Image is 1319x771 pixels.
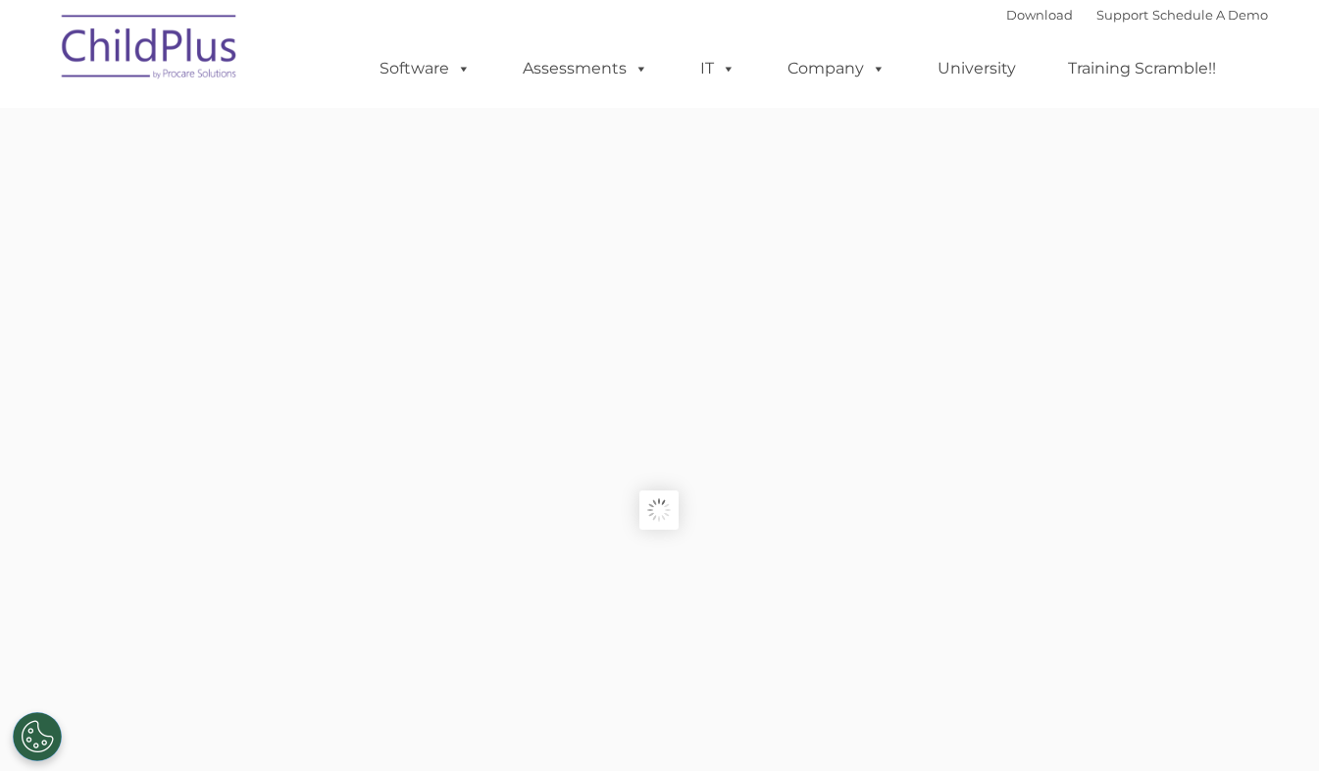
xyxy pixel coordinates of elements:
a: IT [681,49,755,88]
a: University [918,49,1036,88]
img: ChildPlus by Procare Solutions [52,1,248,99]
a: Schedule A Demo [1152,7,1268,23]
a: Assessments [503,49,668,88]
a: Download [1006,7,1073,23]
a: Company [768,49,905,88]
font: | [1006,7,1268,23]
a: Support [1096,7,1148,23]
button: Cookies Settings [13,712,62,761]
a: Training Scramble!! [1048,49,1236,88]
a: Software [360,49,490,88]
